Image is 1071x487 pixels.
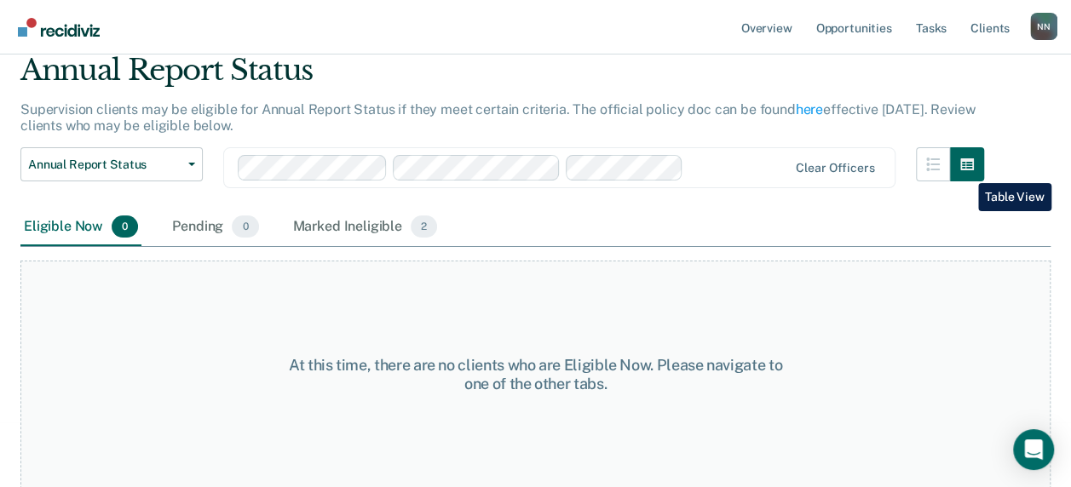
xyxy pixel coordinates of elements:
[1013,429,1054,470] div: Open Intercom Messenger
[169,209,262,246] div: Pending0
[20,209,141,246] div: Eligible Now0
[20,101,975,134] p: Supervision clients may be eligible for Annual Report Status if they meet certain criteria. The o...
[279,356,793,392] div: At this time, there are no clients who are Eligible Now. Please navigate to one of the other tabs.
[796,101,823,117] a: here
[232,215,258,238] span: 0
[1030,13,1057,40] button: Profile dropdown button
[20,147,203,181] button: Annual Report Status
[411,215,437,238] span: 2
[20,53,984,101] div: Annual Report Status
[18,18,100,37] img: Recidiviz
[796,161,874,175] div: Clear officers
[290,209,441,246] div: Marked Ineligible2
[1030,13,1057,40] div: N N
[28,158,181,172] span: Annual Report Status
[112,215,138,238] span: 0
